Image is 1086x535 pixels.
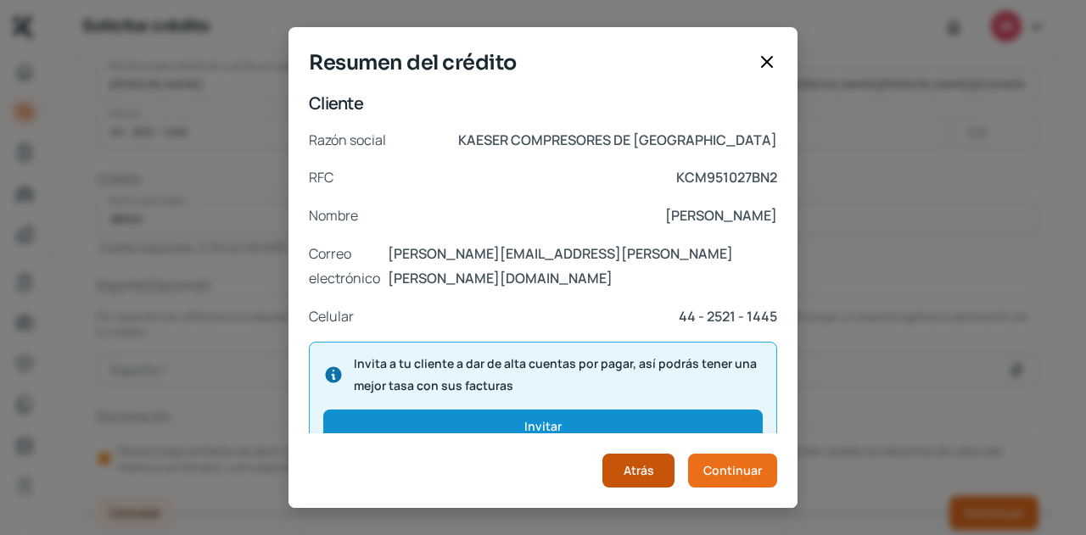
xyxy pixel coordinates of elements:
p: RFC [309,165,333,190]
span: Continuar [703,465,762,476]
p: Razón social [309,128,386,153]
span: Invita a tu cliente a dar de alta cuentas por pagar, así podrás tener una mejor tasa con sus fact... [354,353,763,395]
button: Continuar [688,454,777,488]
p: Cliente [309,92,777,114]
button: Atrás [602,454,675,488]
button: Invitar [323,410,763,443]
p: 44 - 2521 - 1445 [679,304,777,329]
p: KAESER COMPRESORES DE [GEOGRAPHIC_DATA] [458,128,777,153]
p: [PERSON_NAME] [665,203,777,228]
p: [PERSON_NAME][EMAIL_ADDRESS][PERSON_NAME][PERSON_NAME][DOMAIN_NAME] [388,242,777,291]
p: Celular [309,304,354,329]
span: Atrás [624,465,654,476]
p: Correo electrónico [309,242,388,291]
span: Invitar [524,421,562,432]
span: Resumen del crédito [309,47,750,78]
p: KCM951027BN2 [676,165,777,190]
p: Nombre [309,203,358,228]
